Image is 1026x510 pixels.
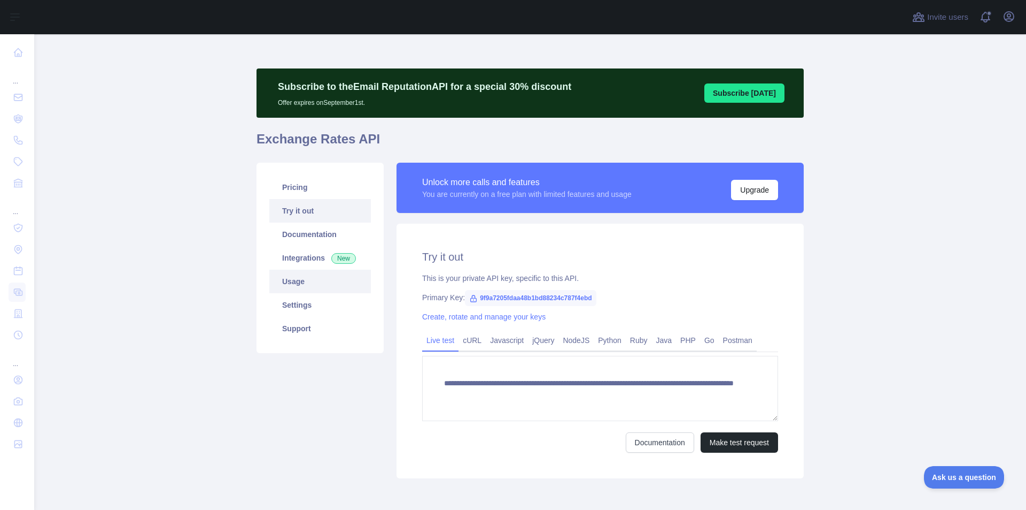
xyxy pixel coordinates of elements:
a: Java [652,332,677,349]
div: You are currently on a free plan with limited features and usage [422,189,632,200]
a: Support [269,317,371,340]
a: Settings [269,293,371,317]
div: Unlock more calls and features [422,176,632,189]
p: Subscribe to the Email Reputation API for a special 30 % discount [278,79,571,94]
div: ... [9,195,26,216]
a: Live test [422,332,458,349]
span: New [331,253,356,264]
div: ... [9,347,26,368]
a: jQuery [528,332,558,349]
a: cURL [458,332,486,349]
a: Ruby [626,332,652,349]
span: 9f9a7205fdaa48b1bd88234c787f4ebd [465,290,596,306]
a: PHP [676,332,700,349]
a: Postman [719,332,757,349]
a: Pricing [269,176,371,199]
a: Documentation [269,223,371,246]
a: Try it out [269,199,371,223]
button: Invite users [910,9,970,26]
a: NodeJS [558,332,594,349]
button: Make test request [701,432,778,453]
div: Primary Key: [422,292,778,303]
a: Python [594,332,626,349]
a: Documentation [626,432,694,453]
div: This is your private API key, specific to this API. [422,273,778,284]
h2: Try it out [422,249,778,264]
div: ... [9,64,26,86]
span: Invite users [927,11,968,24]
p: Offer expires on September 1st. [278,94,571,107]
a: Create, rotate and manage your keys [422,313,546,321]
h1: Exchange Rates API [256,131,804,156]
a: Go [700,332,719,349]
button: Subscribe [DATE] [704,83,784,103]
iframe: Toggle Customer Support [924,466,1005,489]
a: Integrations New [269,246,371,270]
a: Javascript [486,332,528,349]
a: Usage [269,270,371,293]
button: Upgrade [731,180,778,200]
